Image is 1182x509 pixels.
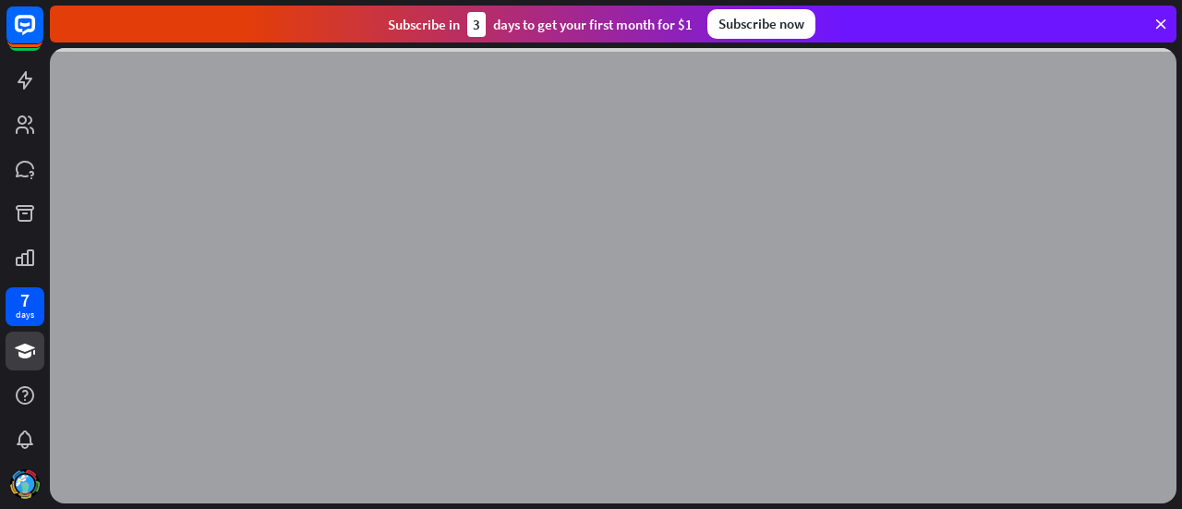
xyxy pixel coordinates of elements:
[16,309,34,321] div: days
[6,287,44,326] a: 7 days
[388,12,693,37] div: Subscribe in days to get your first month for $1
[20,292,30,309] div: 7
[467,12,486,37] div: 3
[707,9,815,39] div: Subscribe now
